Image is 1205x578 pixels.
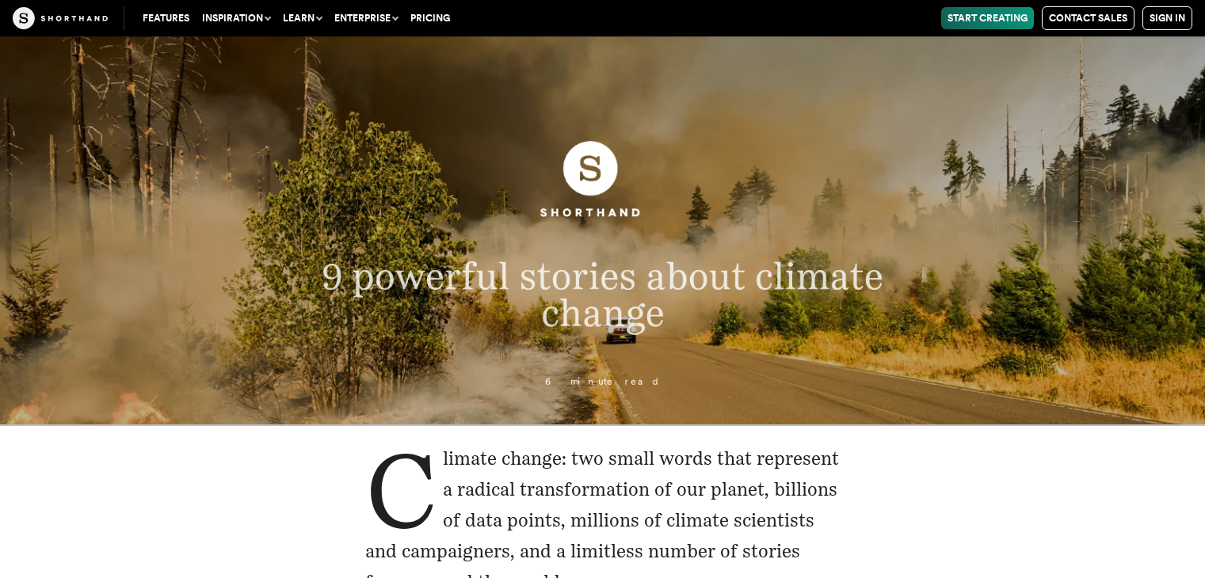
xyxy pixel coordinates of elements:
[1142,6,1192,30] a: Sign in
[227,376,978,386] p: 6 minute read
[1042,6,1134,30] a: Contact Sales
[404,7,456,29] a: Pricing
[941,7,1034,29] a: Start Creating
[322,253,883,335] span: 9 powerful stories about climate change
[136,7,196,29] a: Features
[276,7,328,29] button: Learn
[328,7,404,29] button: Enterprise
[196,7,276,29] button: Inspiration
[13,7,108,29] img: The Craft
